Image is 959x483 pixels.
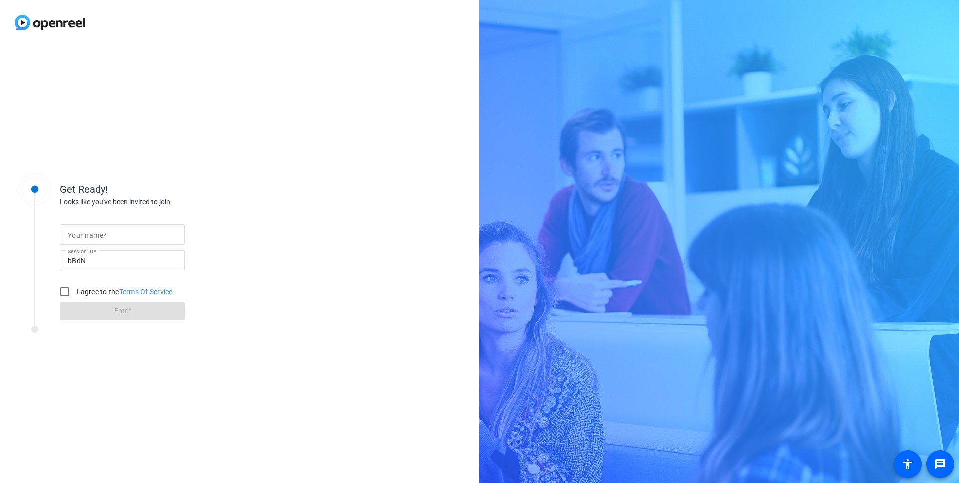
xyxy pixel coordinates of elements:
[68,248,93,254] mat-label: Session ID
[75,287,173,297] label: I agree to the
[60,182,260,197] div: Get Ready!
[68,231,103,239] mat-label: Your name
[119,288,173,296] a: Terms Of Service
[934,458,946,470] mat-icon: message
[902,458,914,470] mat-icon: accessibility
[60,197,260,207] div: Looks like you've been invited to join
